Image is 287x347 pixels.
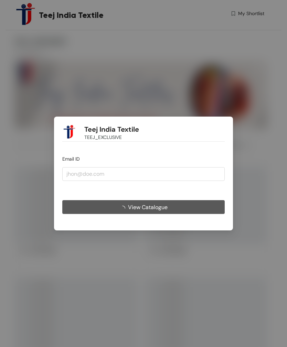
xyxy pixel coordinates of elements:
h1: Teej India Textile [84,125,139,134]
input: jhon@doe.com [62,167,225,181]
span: View Catalogue [128,203,168,211]
img: Buyer Portal [62,125,76,139]
button: View Catalogue [62,200,225,214]
span: loading [120,205,128,211]
span: Email ID [62,156,80,162]
span: TEEJ_EXCLUSIVE [84,133,122,141]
